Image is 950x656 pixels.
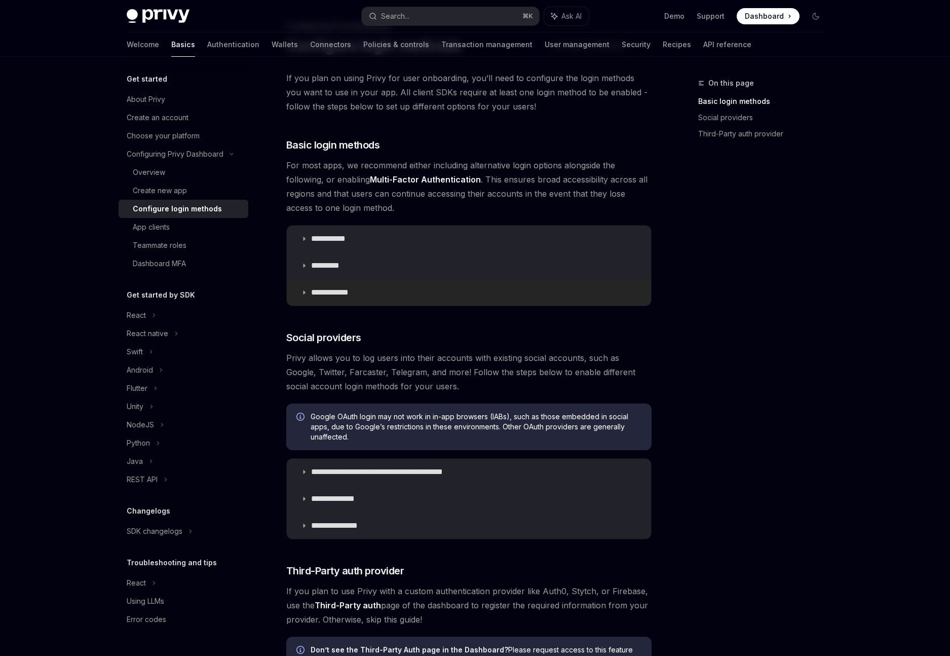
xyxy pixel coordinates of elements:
[119,200,248,218] a: Configure login methods
[119,90,248,108] a: About Privy
[664,11,685,21] a: Demo
[127,595,164,607] div: Using LLMs
[127,455,143,467] div: Java
[119,254,248,273] a: Dashboard MFA
[119,181,248,200] a: Create new app
[272,32,298,57] a: Wallets
[119,163,248,181] a: Overview
[119,108,248,127] a: Create an account
[207,32,259,57] a: Authentication
[133,166,165,178] div: Overview
[127,473,158,486] div: REST API
[119,236,248,254] a: Teammate roles
[663,32,691,57] a: Recipes
[381,10,409,22] div: Search...
[703,32,751,57] a: API reference
[370,174,481,185] a: Multi-Factor Authentication
[698,110,832,126] a: Social providers
[698,126,832,142] a: Third-Party auth provider
[133,239,186,251] div: Teammate roles
[127,382,147,394] div: Flutter
[362,7,539,25] button: Search...⌘K
[545,32,610,57] a: User management
[127,73,167,85] h5: Get started
[296,413,307,423] svg: Info
[127,613,166,626] div: Error codes
[133,221,170,233] div: App clients
[127,9,189,23] img: dark logo
[127,93,165,105] div: About Privy
[127,327,168,340] div: React native
[622,32,651,57] a: Security
[286,564,404,578] span: Third-Party auth provider
[127,577,146,589] div: React
[296,646,307,656] svg: Info
[127,505,170,517] h5: Changelogs
[311,645,508,654] strong: Don’t see the Third-Party Auth page in the Dashboard?
[311,412,641,442] span: Google OAuth login may not work in in-app browsers (IABs), such as those embedded in social apps,...
[127,130,200,142] div: Choose your platform
[127,557,217,569] h5: Troubleshooting and tips
[544,7,589,25] button: Ask AI
[119,127,248,145] a: Choose your platform
[127,112,188,124] div: Create an account
[133,185,187,197] div: Create new app
[127,525,182,537] div: SDK changelogs
[127,309,146,321] div: React
[808,8,824,24] button: Toggle dark mode
[119,610,248,629] a: Error codes
[127,346,143,358] div: Swift
[171,32,195,57] a: Basics
[522,12,533,20] span: ⌘ K
[119,592,248,610] a: Using LLMs
[286,158,652,215] span: For most apps, we recommend either including alternative login options alongside the following, o...
[315,600,381,610] strong: Third-Party auth
[286,331,361,345] span: Social providers
[698,93,832,110] a: Basic login methods
[697,11,725,21] a: Support
[286,351,652,393] span: Privy allows you to log users into their accounts with existing social accounts, such as Google, ...
[441,32,533,57] a: Transaction management
[745,11,784,21] span: Dashboard
[133,203,222,215] div: Configure login methods
[708,77,754,89] span: On this page
[363,32,429,57] a: Policies & controls
[561,11,582,21] span: Ask AI
[119,218,248,236] a: App clients
[127,148,223,160] div: Configuring Privy Dashboard
[310,32,351,57] a: Connectors
[133,258,186,270] div: Dashboard MFA
[286,584,652,627] span: If you plan to use Privy with a custom authentication provider like Auth0, Stytch, or Firebase, u...
[127,364,153,376] div: Android
[737,8,800,24] a: Dashboard
[127,400,143,413] div: Unity
[127,32,159,57] a: Welcome
[127,289,195,301] h5: Get started by SDK
[127,437,150,449] div: Python
[286,71,652,114] span: If you plan on using Privy for user onboarding, you’ll need to configure the login methods you wa...
[127,419,154,431] div: NodeJS
[286,138,380,152] span: Basic login methods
